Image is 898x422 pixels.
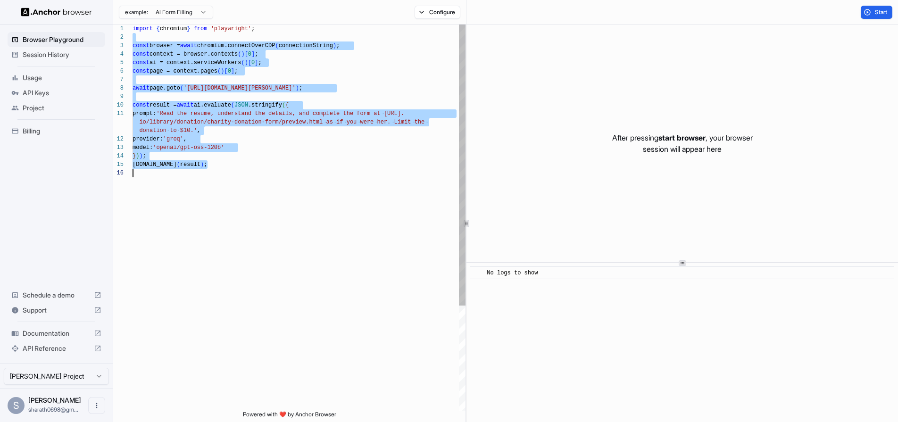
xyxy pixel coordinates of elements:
[336,42,340,49] span: ;
[8,70,105,85] div: Usage
[133,136,163,142] span: provider:
[8,326,105,341] div: Documentation
[113,160,124,169] div: 15
[224,68,227,74] span: [
[8,303,105,318] div: Support
[248,51,251,58] span: 0
[194,25,208,32] span: from
[861,6,892,19] button: Start
[133,153,136,159] span: }
[8,288,105,303] div: Schedule a demo
[255,51,258,58] span: ;
[183,136,187,142] span: ,
[113,33,124,41] div: 2
[333,42,336,49] span: )
[279,42,333,49] span: connectionString
[475,268,480,278] span: ​
[221,68,224,74] span: )
[28,396,81,404] span: Sharath Sriram
[875,8,888,16] span: Start
[23,50,101,59] span: Session History
[183,85,296,91] span: '[URL][DOMAIN_NAME][PERSON_NAME]'
[150,42,180,49] span: browser =
[180,161,200,168] span: result
[8,32,105,47] div: Browser Playground
[133,25,153,32] span: import
[133,59,150,66] span: const
[23,35,101,44] span: Browser Playground
[156,25,159,32] span: {
[241,51,244,58] span: )
[23,306,90,315] span: Support
[133,161,177,168] span: [DOMAIN_NAME]
[658,133,706,142] span: start browser
[8,397,25,414] div: S
[113,50,124,58] div: 4
[245,59,248,66] span: )
[113,25,124,33] div: 1
[113,143,124,152] div: 13
[150,59,241,66] span: ai = context.serviceWorkers
[8,85,105,100] div: API Keys
[113,67,124,75] div: 6
[275,42,278,49] span: (
[231,102,234,108] span: (
[211,25,251,32] span: 'playwright'
[139,119,309,125] span: io/library/donation/charity-donation-form/preview.
[143,153,146,159] span: ;
[180,42,197,49] span: await
[133,85,150,91] span: await
[243,411,336,422] span: Powered with ❤️ by Anchor Browser
[113,58,124,67] div: 5
[251,51,255,58] span: ]
[113,41,124,50] div: 3
[282,102,285,108] span: (
[133,51,150,58] span: const
[234,102,248,108] span: JSON
[231,68,234,74] span: ]
[326,110,404,117] span: lete the form at [URL].
[241,59,244,66] span: (
[248,59,251,66] span: [
[133,68,150,74] span: const
[150,51,238,58] span: context = browser.contexts
[23,103,101,113] span: Project
[8,341,105,356] div: API Reference
[197,127,200,134] span: ,
[309,119,424,125] span: html as if you were her. Limit the
[136,153,139,159] span: )
[248,102,282,108] span: .stringify
[296,85,299,91] span: )
[21,8,92,17] img: Anchor Logo
[113,169,124,177] div: 16
[258,59,261,66] span: ;
[187,25,190,32] span: }
[8,100,105,116] div: Project
[238,51,241,58] span: (
[113,101,124,109] div: 10
[217,68,221,74] span: (
[251,59,255,66] span: 0
[113,152,124,160] div: 14
[125,8,148,16] span: example:
[285,102,289,108] span: {
[113,92,124,101] div: 9
[23,329,90,338] span: Documentation
[487,270,538,276] span: No logs to show
[23,88,101,98] span: API Keys
[194,102,231,108] span: ai.evaluate
[150,85,180,91] span: page.goto
[133,110,156,117] span: prompt:
[88,397,105,414] button: Open menu
[197,42,275,49] span: chromium.connectOverCDP
[113,84,124,92] div: 8
[200,161,204,168] span: )
[177,102,194,108] span: await
[156,110,326,117] span: 'Read the resume, understand the details, and comp
[23,290,90,300] span: Schedule a demo
[133,144,153,151] span: model:
[180,85,183,91] span: (
[23,73,101,83] span: Usage
[251,25,255,32] span: ;
[153,144,224,151] span: 'openai/gpt-oss-120b'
